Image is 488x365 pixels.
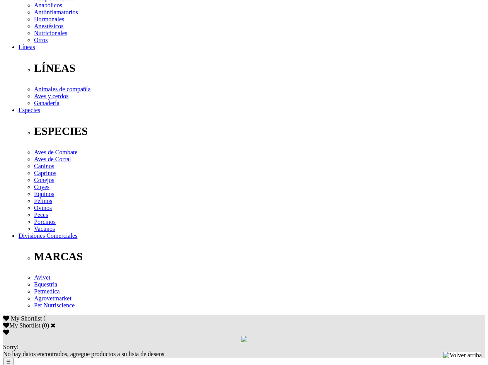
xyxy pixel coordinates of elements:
div: No hay datos encontrados, agregue productos a su lista de deseos [3,344,485,358]
a: Antiinflamatorios [34,9,78,15]
a: Equinos [34,191,54,197]
a: Felinos [34,198,52,204]
iframe: Brevo live chat [4,281,133,361]
a: Otros [34,37,48,43]
a: Ovinos [34,205,52,211]
p: ESPECIES [34,125,485,138]
a: Divisiones Comerciales [19,232,77,239]
span: Sorry! [3,344,19,350]
a: Peces [34,211,48,218]
a: Especies [19,107,40,113]
a: Vacunos [34,225,55,232]
a: Nutricionales [34,30,67,36]
img: loading.gif [241,336,247,342]
p: MARCAS [34,250,485,263]
a: Aves de Combate [34,149,78,155]
a: Cuyes [34,184,49,190]
a: Ganadería [34,100,60,106]
a: Conejos [34,177,54,183]
p: LÍNEAS [34,62,485,75]
label: My Shortlist [3,322,40,329]
a: Anestésicos [34,23,63,29]
img: Volver arriba [443,352,482,359]
a: Porcinos [34,218,56,225]
a: Aves y cerdos [34,93,68,99]
a: Líneas [19,44,35,50]
a: Anabólicos [34,2,62,9]
a: Hormonales [34,16,64,22]
a: Aves de Corral [34,156,71,162]
a: Avivet [34,274,50,281]
a: Caprinos [34,170,56,176]
a: Animales de compañía [34,86,91,92]
a: Caninos [34,163,54,169]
